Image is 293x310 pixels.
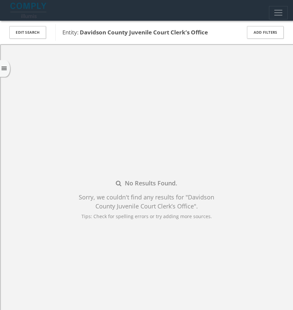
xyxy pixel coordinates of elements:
[73,179,220,188] div: No Results Found.
[80,28,208,36] b: Davidson County Juvenile Court Clerk’s Office
[269,6,288,19] button: Toggle navigation
[9,26,46,39] button: Edit Search
[1,65,8,72] i: menu
[73,193,220,211] div: Sorry, we couldn't find any results for " Davidson County Juvenile Court Clerk’s Office " .
[73,213,220,220] div: Tips: Check for spelling errors or try adding more sources.
[247,26,284,39] button: Add Filters
[62,28,208,36] span: Entity:
[10,3,48,18] img: illumis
